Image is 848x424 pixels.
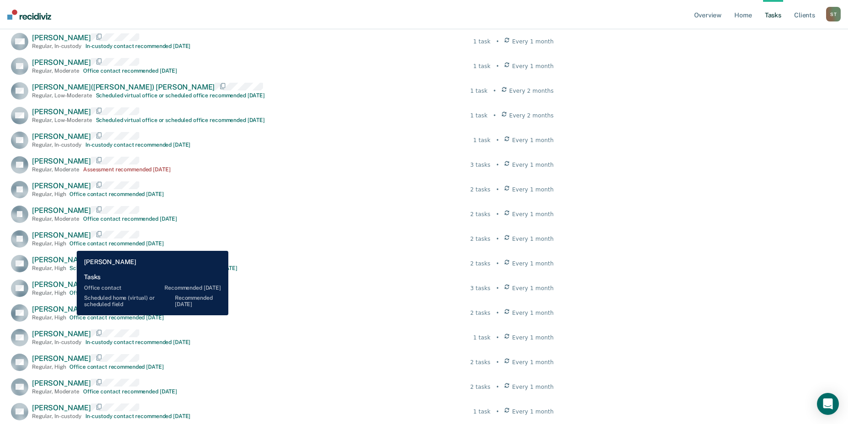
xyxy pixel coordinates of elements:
[512,284,554,292] span: Every 1 month
[496,358,499,366] div: •
[493,87,496,95] div: •
[496,260,499,268] div: •
[32,132,91,141] span: [PERSON_NAME]
[512,37,554,46] span: Every 1 month
[69,290,163,296] div: Office contact recommended [DATE]
[32,339,82,345] div: Regular , In-custody
[83,216,177,222] div: Office contact recommended [DATE]
[32,314,66,321] div: Regular , High
[32,305,91,313] span: [PERSON_NAME]
[470,235,490,243] div: 2 tasks
[85,339,191,345] div: In-custody contact recommended [DATE]
[512,408,554,416] span: Every 1 month
[470,309,490,317] div: 2 tasks
[7,10,51,20] img: Recidiviz
[512,334,554,342] span: Every 1 month
[496,161,499,169] div: •
[32,364,66,370] div: Regular , High
[32,166,79,173] div: Regular , Moderate
[826,7,841,21] div: S T
[32,255,91,264] span: [PERSON_NAME]
[69,314,163,321] div: Office contact recommended [DATE]
[493,111,496,120] div: •
[470,383,490,391] div: 2 tasks
[496,408,499,416] div: •
[32,43,82,49] div: Regular , In-custody
[32,265,66,271] div: Regular , High
[470,284,490,292] div: 3 tasks
[470,260,490,268] div: 2 tasks
[470,87,488,95] div: 1 task
[473,37,490,46] div: 1 task
[826,7,841,21] button: ST
[473,408,490,416] div: 1 task
[32,68,79,74] div: Regular , Moderate
[32,142,82,148] div: Regular , In-custody
[496,185,499,194] div: •
[32,83,215,91] span: [PERSON_NAME]([PERSON_NAME]) [PERSON_NAME]
[69,364,163,370] div: Office contact recommended [DATE]
[512,235,554,243] span: Every 1 month
[32,290,66,296] div: Regular , High
[512,383,554,391] span: Every 1 month
[512,136,554,144] span: Every 1 month
[69,265,237,271] div: Scheduled home (virtual) or scheduled field recommended [DATE]
[512,260,554,268] span: Every 1 month
[496,37,499,46] div: •
[470,358,490,366] div: 2 tasks
[470,161,490,169] div: 3 tasks
[470,111,488,120] div: 1 task
[512,185,554,194] span: Every 1 month
[473,62,490,70] div: 1 task
[85,43,191,49] div: In-custody contact recommended [DATE]
[512,309,554,317] span: Every 1 month
[496,383,499,391] div: •
[512,62,554,70] span: Every 1 month
[496,136,499,144] div: •
[32,92,92,99] div: Regular , Low-Moderate
[32,191,66,197] div: Regular , High
[470,185,490,194] div: 2 tasks
[32,403,91,412] span: [PERSON_NAME]
[32,58,91,67] span: [PERSON_NAME]
[32,354,91,363] span: [PERSON_NAME]
[470,210,490,218] div: 2 tasks
[85,142,191,148] div: In-custody contact recommended [DATE]
[512,161,554,169] span: Every 1 month
[512,358,554,366] span: Every 1 month
[32,413,82,419] div: Regular , In-custody
[32,388,79,395] div: Regular , Moderate
[496,284,499,292] div: •
[496,309,499,317] div: •
[496,334,499,342] div: •
[69,191,163,197] div: Office contact recommended [DATE]
[96,117,265,123] div: Scheduled virtual office or scheduled office recommended [DATE]
[32,181,91,190] span: [PERSON_NAME]
[69,240,163,247] div: Office contact recommended [DATE]
[473,334,490,342] div: 1 task
[473,136,490,144] div: 1 task
[32,379,91,387] span: [PERSON_NAME]
[509,87,553,95] span: Every 2 months
[496,210,499,218] div: •
[509,111,553,120] span: Every 2 months
[32,280,91,289] span: [PERSON_NAME]
[32,157,91,165] span: [PERSON_NAME]
[85,413,191,419] div: In-custody contact recommended [DATE]
[496,62,499,70] div: •
[83,166,171,173] div: Assessment recommended [DATE]
[32,329,91,338] span: [PERSON_NAME]
[96,92,265,99] div: Scheduled virtual office or scheduled office recommended [DATE]
[32,107,91,116] span: [PERSON_NAME]
[32,206,91,215] span: [PERSON_NAME]
[32,231,91,239] span: [PERSON_NAME]
[32,216,79,222] div: Regular , Moderate
[83,388,177,395] div: Office contact recommended [DATE]
[32,117,92,123] div: Regular , Low-Moderate
[512,210,554,218] span: Every 1 month
[817,393,839,415] div: Open Intercom Messenger
[32,240,66,247] div: Regular , High
[32,33,91,42] span: [PERSON_NAME]
[83,68,177,74] div: Office contact recommended [DATE]
[496,235,499,243] div: •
